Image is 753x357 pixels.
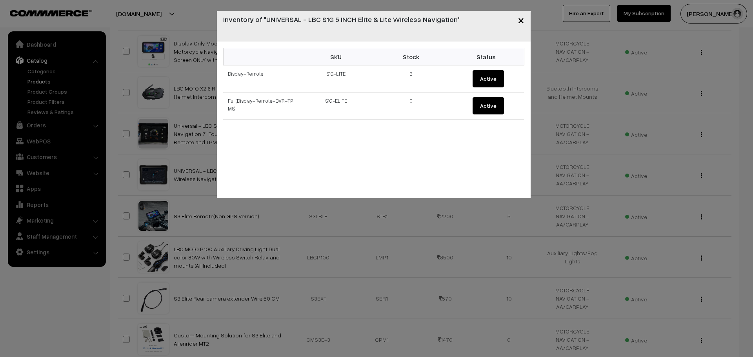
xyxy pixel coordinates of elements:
td: 0 [374,92,449,120]
td: S1G-ELITE [298,92,374,120]
th: SKU [298,48,374,65]
td: Display+Remote [223,65,298,92]
button: Close [511,8,531,32]
span: × [518,13,524,27]
th: Status [449,48,524,65]
button: Active [473,70,504,87]
th: Stock [374,48,449,65]
td: Full(Display+Remote+DVR+TPMS) [223,92,298,120]
button: Active [473,97,504,114]
td: S1G-LITE [298,65,374,92]
h4: Inventory of "UNIVERSAL - LBC S1G 5 INCH Elite & Lite Wireless Navigation" [223,14,460,25]
td: 3 [374,65,449,92]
